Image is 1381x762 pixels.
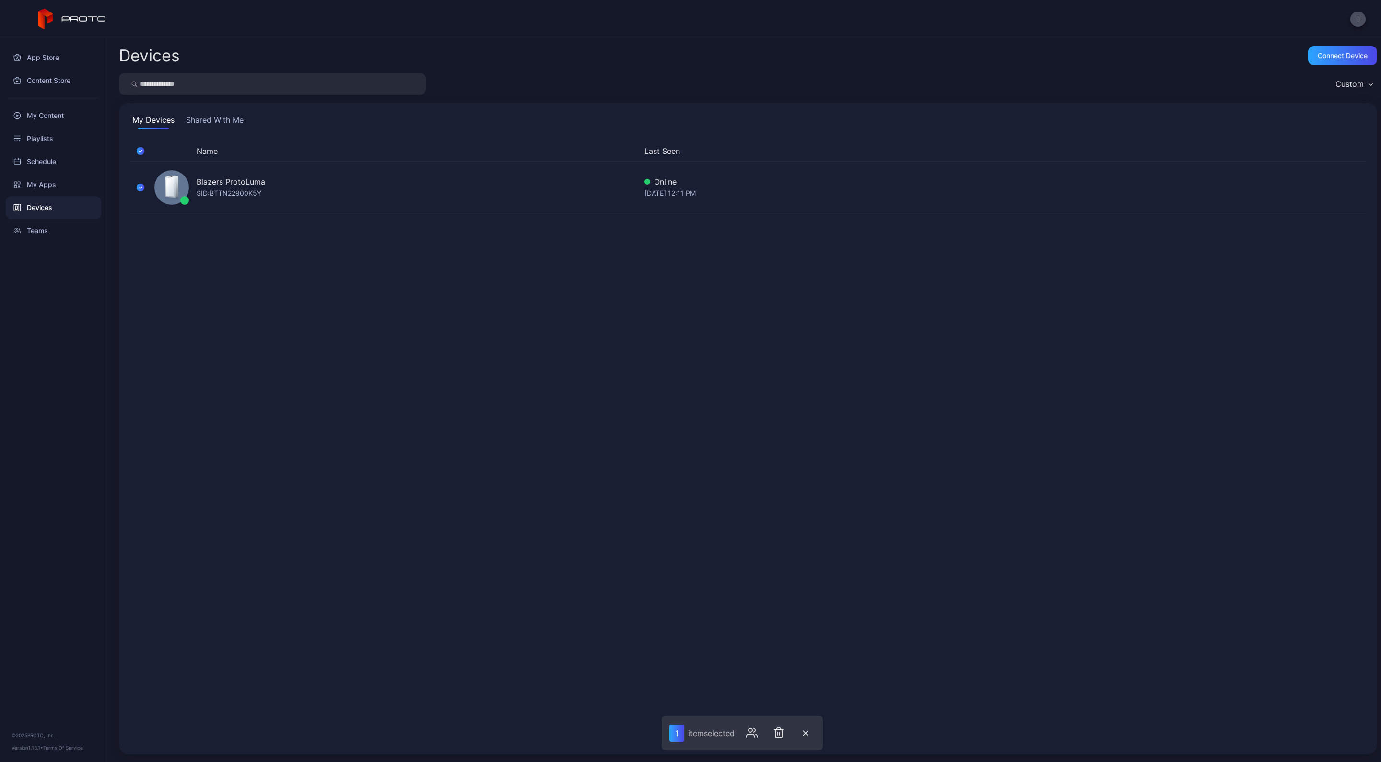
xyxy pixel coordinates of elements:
div: Update Device [1249,145,1335,157]
div: Options [1346,145,1366,157]
a: Content Store [6,69,101,92]
div: © 2025 PROTO, Inc. [12,731,95,739]
div: Custom [1335,79,1364,89]
button: Last Seen [644,145,1241,157]
button: My Devices [130,114,176,129]
div: item selected [688,728,735,738]
button: Shared With Me [184,114,246,129]
a: Schedule [6,150,101,173]
a: Teams [6,219,101,242]
div: Online [644,176,1245,188]
a: App Store [6,46,101,69]
a: Playlists [6,127,101,150]
button: Custom [1331,73,1377,95]
a: Devices [6,196,101,219]
a: My Content [6,104,101,127]
a: My Apps [6,173,101,196]
div: [DATE] 12:11 PM [644,188,1245,199]
span: Version 1.13.1 • [12,745,43,750]
a: Terms Of Service [43,745,83,750]
div: 1 [669,725,684,742]
div: SID: BTTN22900K5Y [197,188,261,199]
button: Name [197,145,218,157]
div: Connect device [1318,52,1368,59]
button: Connect device [1308,46,1377,65]
button: I [1350,12,1366,27]
div: Blazers ProtoLuma [197,176,265,188]
h2: Devices [119,47,180,64]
